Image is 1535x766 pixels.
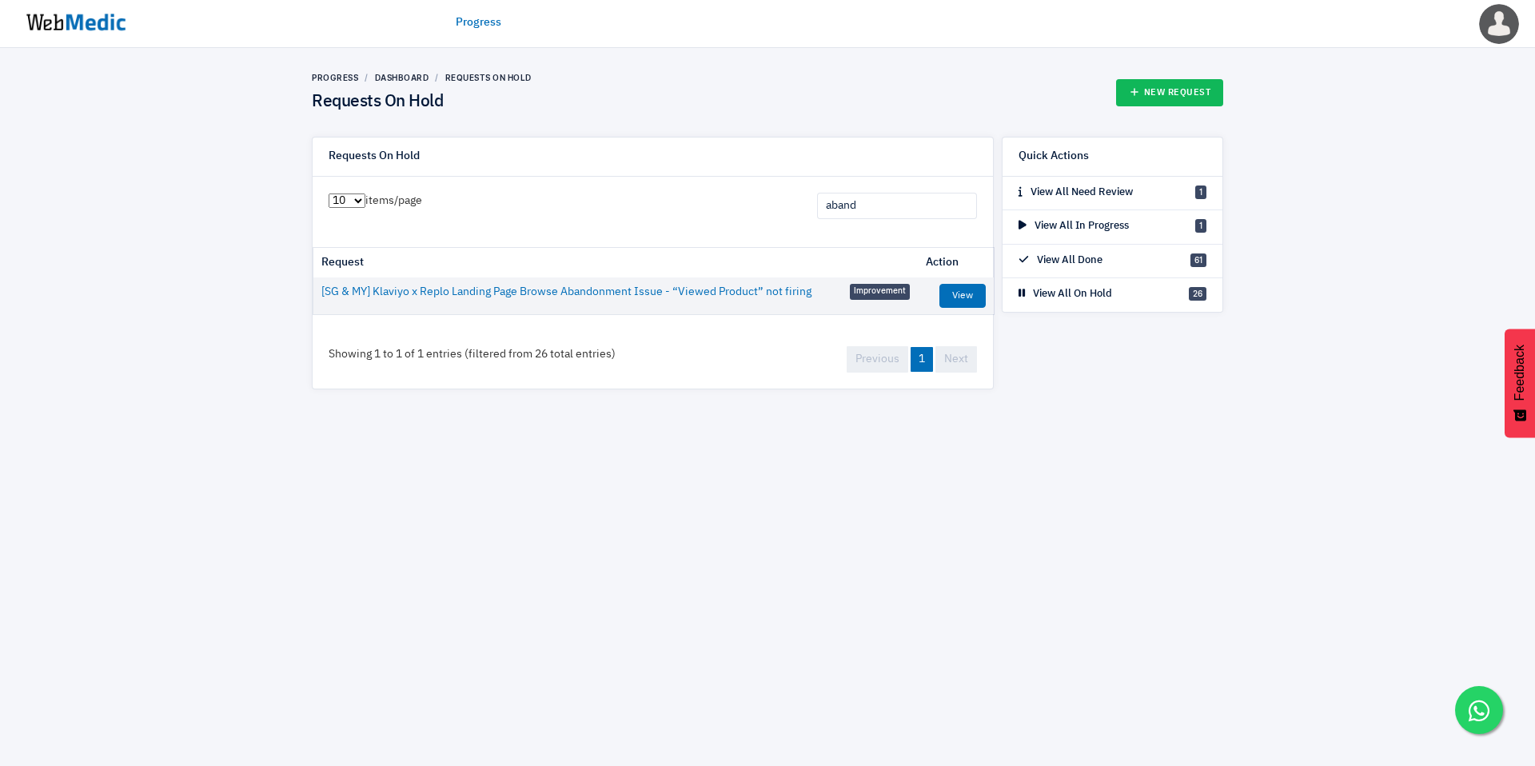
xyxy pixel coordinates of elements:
[456,14,501,31] a: Progress
[1190,253,1206,267] span: 61
[1513,345,1527,401] span: Feedback
[329,193,422,209] label: items/page
[1019,253,1102,269] p: View All Done
[939,284,986,308] a: View
[312,72,532,84] nav: breadcrumb
[329,150,420,164] h6: Requests On Hold
[918,248,994,277] th: Action
[313,330,632,379] div: Showing 1 to 1 of 1 entries (filtered from 26 total entries)
[1019,185,1133,201] p: View All Need Review
[1189,287,1206,301] span: 26
[313,248,918,277] th: Request
[1116,79,1224,106] a: New Request
[1019,150,1089,164] h6: Quick Actions
[329,193,365,208] select: items/page
[817,193,977,220] input: Search...
[847,346,908,373] a: Previous
[911,347,933,372] a: 1
[1019,286,1112,302] p: View All On Hold
[850,284,910,300] span: Improvement
[1505,329,1535,437] button: Feedback - Show survey
[445,73,532,82] a: Requests On Hold
[935,346,977,373] a: Next
[312,92,532,113] h4: Requests On Hold
[321,284,811,301] a: [SG & MY] Klaviyo x Replo Landing Page Browse Abandonment Issue - “Viewed Product” not firing
[1195,219,1206,233] span: 1
[1195,186,1206,199] span: 1
[1019,218,1129,234] p: View All In Progress
[375,73,429,82] a: Dashboard
[312,73,358,82] a: Progress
